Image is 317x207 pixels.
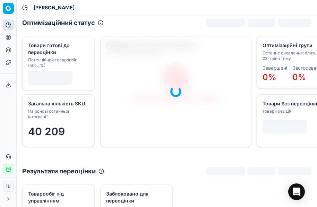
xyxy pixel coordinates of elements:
span: 0% [292,72,306,82]
span: 0% [263,72,276,82]
div: Товари готові до переоцінки [28,42,87,56]
div: Open Intercom Messenger [288,183,305,200]
h2: Оптимізаційний статус [22,18,95,28]
span: 40 209 [28,125,65,138]
span: [PERSON_NAME] [34,4,75,11]
button: IL [3,181,14,192]
div: Товарообіг під управлінням [28,190,87,204]
dt: Завершені [263,66,287,70]
div: Потенційний товарообіг (абс., %) [28,57,87,68]
div: Загальна кількість SKU [28,100,87,107]
nav: breadcrumb [34,4,75,11]
h2: Результати переоцінки [22,166,96,176]
div: Заблоковано для переоцінки [106,190,165,204]
div: На основі останньої інтеграції [28,109,87,120]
